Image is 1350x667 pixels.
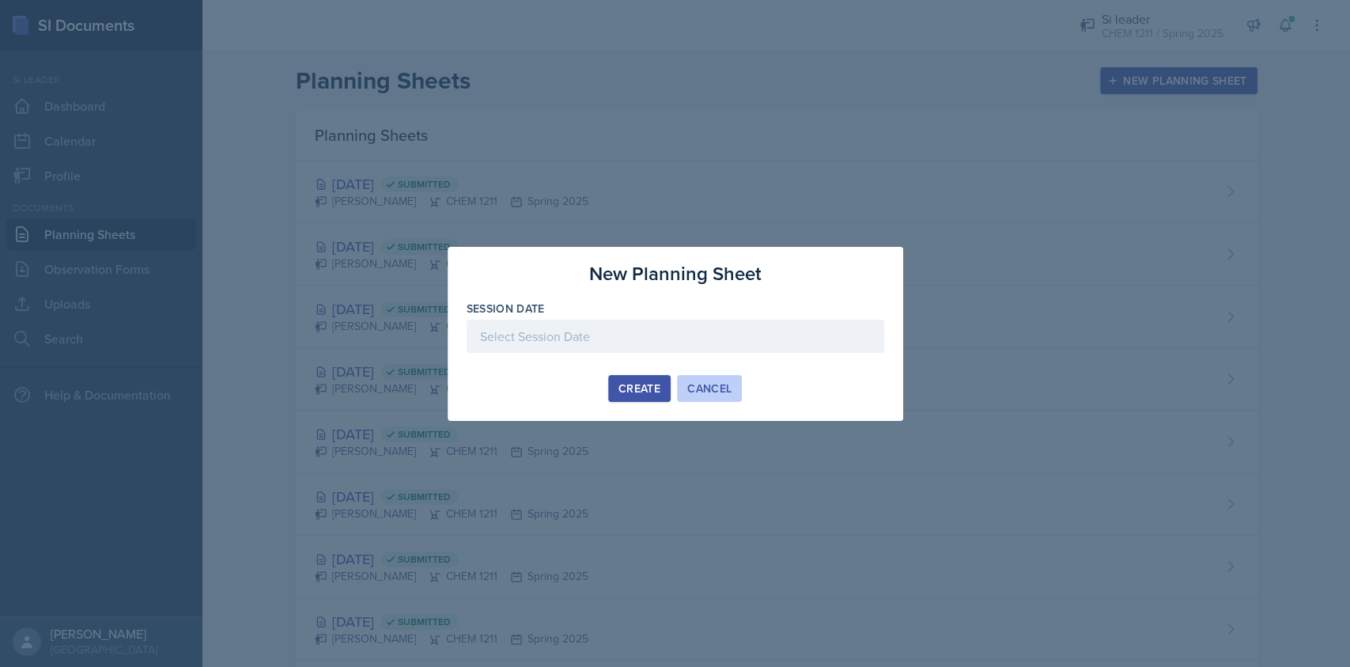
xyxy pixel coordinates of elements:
[618,382,660,395] div: Create
[677,375,742,402] button: Cancel
[687,382,732,395] div: Cancel
[608,375,671,402] button: Create
[467,301,545,316] label: Session Date
[589,260,762,288] h3: New Planning Sheet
